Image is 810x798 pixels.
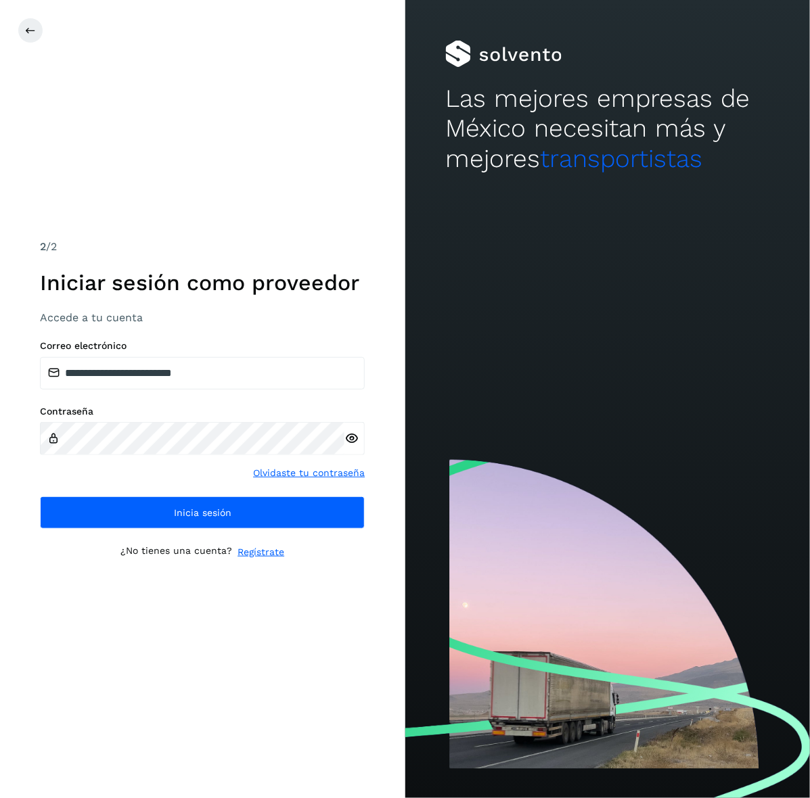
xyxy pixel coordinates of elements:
label: Correo electrónico [40,340,365,352]
p: ¿No tienes una cuenta? [120,545,232,559]
span: Inicia sesión [174,508,231,517]
h1: Iniciar sesión como proveedor [40,270,365,296]
button: Inicia sesión [40,496,365,529]
div: /2 [40,239,365,255]
label: Contraseña [40,406,365,417]
a: Olvidaste tu contraseña [253,466,365,480]
span: transportistas [540,144,702,173]
a: Regístrate [238,545,284,559]
h3: Accede a tu cuenta [40,311,365,324]
h2: Las mejores empresas de México necesitan más y mejores [445,84,769,174]
span: 2 [40,240,46,253]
